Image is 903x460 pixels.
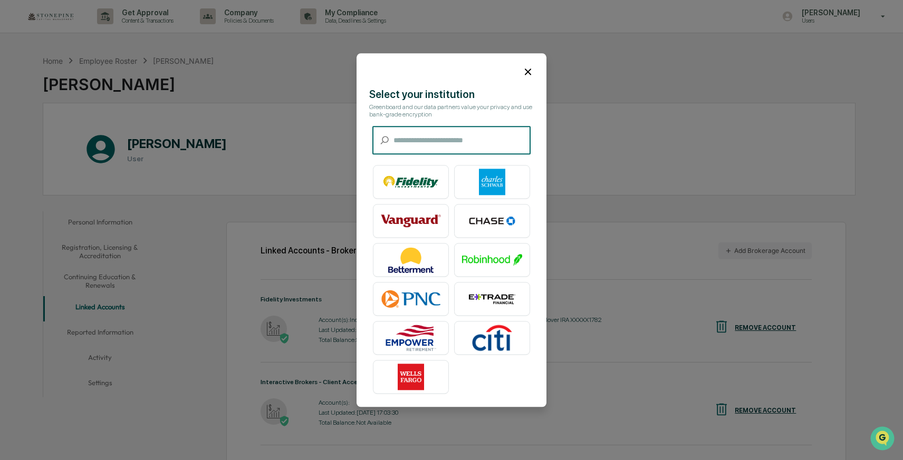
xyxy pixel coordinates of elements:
[21,133,68,143] span: Preclearance
[6,129,72,148] a: 🖐️Preclearance
[369,103,534,118] div: Greenboard and our data partners value your privacy and use bank-grade encryption
[11,81,30,100] img: 1746055101610-c473b297-6a78-478c-a979-82029cc54cd1
[462,169,522,195] img: Charles Schwab
[36,81,173,91] div: Start new chat
[6,149,71,168] a: 🔎Data Lookup
[11,22,192,39] p: How can we help?
[381,208,441,234] img: Vanguard
[381,169,441,195] img: Fidelity Investments
[369,88,534,101] div: Select your institution
[72,129,135,148] a: 🗄️Attestations
[21,153,66,163] span: Data Lookup
[11,154,19,162] div: 🔎
[381,364,441,390] img: Wells Fargo
[36,91,133,100] div: We're available if you need us!
[462,286,522,312] img: E*TRADE
[76,134,85,142] div: 🗄️
[381,286,441,312] img: PNC
[381,325,441,351] img: Empower Retirement
[179,84,192,96] button: Start new chat
[462,247,522,273] img: Robinhood
[11,134,19,142] div: 🖐️
[869,425,898,454] iframe: Open customer support
[105,179,128,187] span: Pylon
[74,178,128,187] a: Powered byPylon
[381,247,441,273] img: Betterment
[462,325,522,351] img: Citibank
[462,208,522,234] img: Chase
[87,133,131,143] span: Attestations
